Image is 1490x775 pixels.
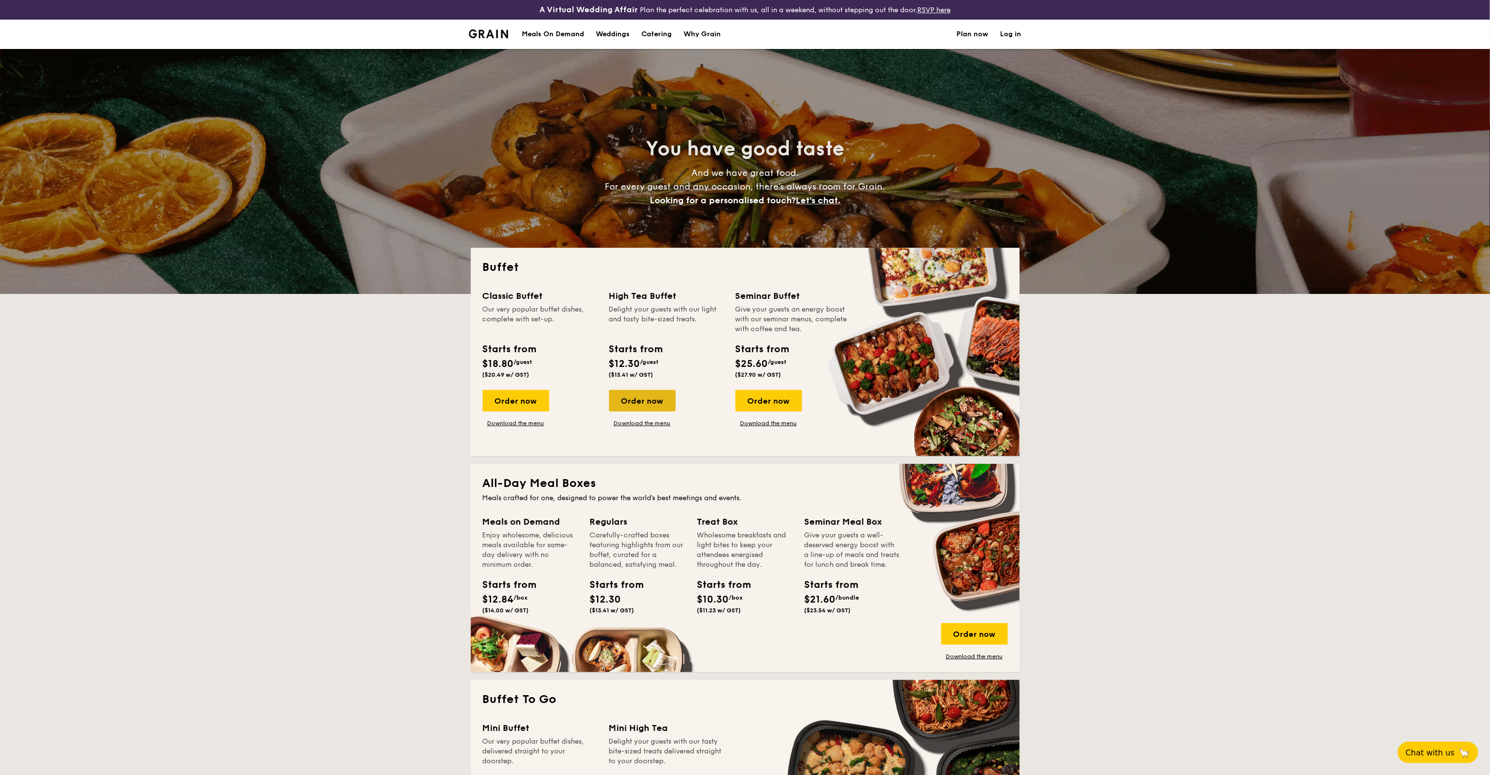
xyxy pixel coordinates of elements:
div: Our very popular buffet dishes, complete with set-up. [483,305,597,334]
div: Treat Box [697,515,793,529]
div: High Tea Buffet [609,289,724,303]
div: Delight your guests with our light and tasty bite-sized treats. [609,305,724,334]
span: ($20.49 w/ GST) [483,371,530,378]
span: /box [729,594,743,601]
span: /box [514,594,528,601]
img: Grain [469,29,509,38]
div: Give your guests a well-deserved energy boost with a line-up of meals and treats for lunch and br... [805,531,900,570]
span: $12.30 [609,358,640,370]
span: /guest [768,359,787,365]
div: Meals On Demand [522,20,584,49]
div: Seminar Meal Box [805,515,900,529]
div: Starts from [590,578,634,592]
a: Download the menu [735,419,802,427]
a: Log in [1001,20,1022,49]
span: $10.30 [697,594,729,605]
div: Starts from [697,578,741,592]
a: Catering [635,20,678,49]
span: $21.60 [805,594,836,605]
div: Starts from [483,342,536,357]
span: $18.80 [483,358,514,370]
div: Mini High Tea [609,721,724,735]
div: Enjoy wholesome, delicious meals available for same-day delivery with no minimum order. [483,531,578,570]
div: Seminar Buffet [735,289,850,303]
span: Chat with us [1406,748,1455,757]
div: Regulars [590,515,685,529]
a: Download the menu [941,653,1008,660]
a: Logotype [469,29,509,38]
a: Download the menu [483,419,549,427]
div: Meals crafted for one, designed to power the world's best meetings and events. [483,493,1008,503]
div: Weddings [596,20,630,49]
h4: A Virtual Wedding Affair [539,4,638,16]
div: Order now [941,623,1008,645]
div: Classic Buffet [483,289,597,303]
span: $25.60 [735,358,768,370]
span: ($23.54 w/ GST) [805,607,851,614]
span: /bundle [836,594,859,601]
h2: All-Day Meal Boxes [483,476,1008,491]
div: Starts from [805,578,849,592]
div: Order now [483,390,549,412]
a: Download the menu [609,419,676,427]
span: You have good taste [646,137,844,161]
span: And we have great food. For every guest and any occasion, there’s always room for Grain. [605,168,885,206]
span: 🦙 [1459,747,1470,758]
div: Mini Buffet [483,721,597,735]
a: Weddings [590,20,635,49]
span: ($14.00 w/ GST) [483,607,529,614]
div: Starts from [483,578,527,592]
a: Meals On Demand [516,20,590,49]
div: Starts from [735,342,789,357]
div: Our very popular buffet dishes, delivered straight to your doorstep. [483,737,597,766]
a: Why Grain [678,20,727,49]
span: $12.30 [590,594,621,605]
span: $12.84 [483,594,514,605]
div: Order now [735,390,802,412]
div: Starts from [609,342,662,357]
span: Looking for a personalised touch? [650,195,796,206]
h1: Catering [641,20,672,49]
div: Give your guests an energy boost with our seminar menus, complete with coffee and tea. [735,305,850,334]
div: Order now [609,390,676,412]
span: /guest [514,359,533,365]
a: Plan now [957,20,989,49]
a: RSVP here [917,6,951,14]
h2: Buffet To Go [483,692,1008,707]
span: Let's chat. [796,195,840,206]
div: Plan the perfect celebration with us, all in a weekend, without stepping out the door. [463,4,1027,16]
span: ($13.41 w/ GST) [590,607,635,614]
span: ($11.23 w/ GST) [697,607,741,614]
div: Delight your guests with our tasty bite-sized treats delivered straight to your doorstep. [609,737,724,766]
span: /guest [640,359,659,365]
div: Meals on Demand [483,515,578,529]
button: Chat with us🦙 [1398,742,1478,763]
h2: Buffet [483,260,1008,275]
div: Carefully-crafted boxes featuring highlights from our buffet, curated for a balanced, satisfying ... [590,531,685,570]
span: ($27.90 w/ GST) [735,371,782,378]
div: Why Grain [684,20,721,49]
div: Wholesome breakfasts and light bites to keep your attendees energised throughout the day. [697,531,793,570]
span: ($13.41 w/ GST) [609,371,654,378]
